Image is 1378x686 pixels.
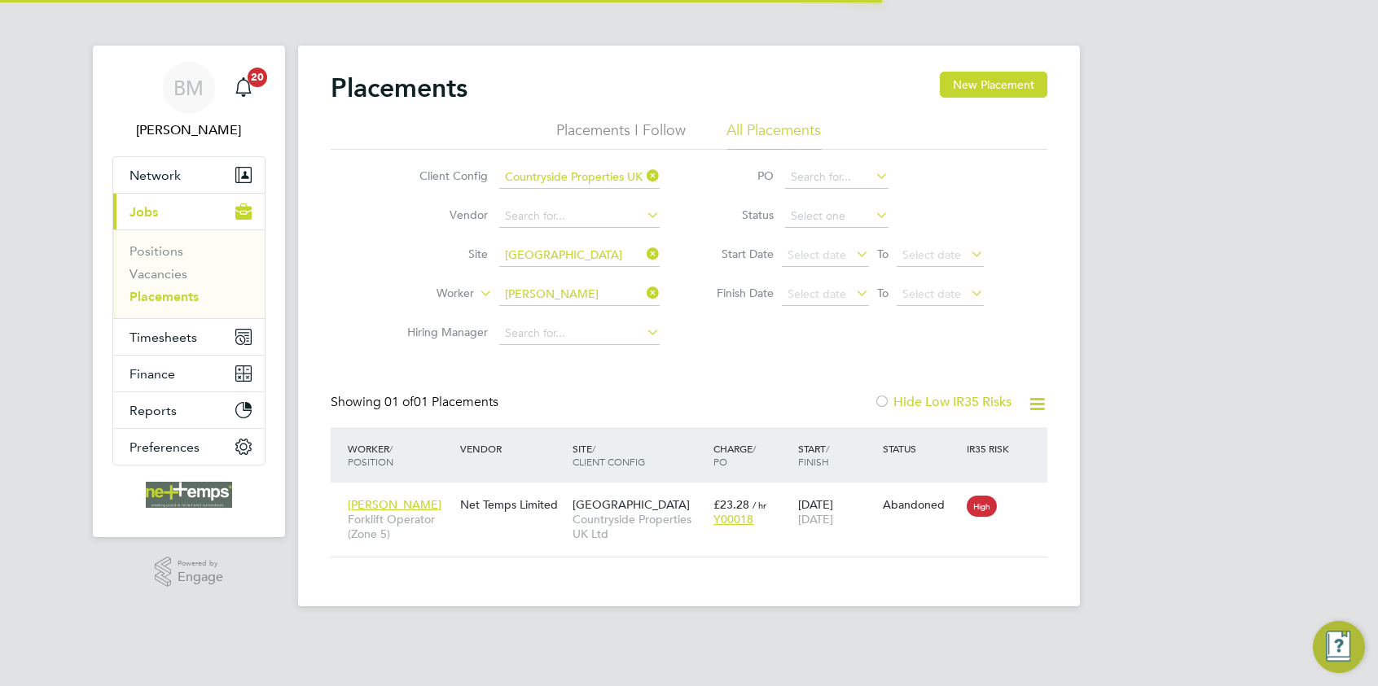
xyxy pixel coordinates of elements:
[940,72,1047,98] button: New Placement
[785,205,889,228] input: Select one
[348,497,441,512] span: [PERSON_NAME]
[872,282,893,304] span: To
[874,394,1012,410] label: Hide Low IR35 Risks
[348,442,393,468] span: / Position
[499,244,660,267] input: Search for...
[155,557,224,588] a: Powered byEngage
[713,442,756,468] span: / PO
[788,247,846,262] span: Select date
[113,319,265,355] button: Timesheets
[700,286,774,300] label: Finish Date
[344,488,1047,502] a: [PERSON_NAME]Forklift Operator (Zone 5)Net Temps Limited[GEOGRAPHIC_DATA]Countryside Properties U...
[129,168,181,183] span: Network
[394,208,488,222] label: Vendor
[113,356,265,391] button: Finance
[113,157,265,193] button: Network
[713,512,753,527] span: Y00018
[785,166,889,189] input: Search for...
[174,77,204,98] span: BM
[331,72,467,104] h2: Placements
[112,120,266,140] span: Brooke Morley
[499,205,660,228] input: Search for...
[113,229,265,318] div: Jobs
[113,392,265,428] button: Reports
[499,166,660,189] input: Search for...
[113,194,265,229] button: Jobs
[573,497,690,512] span: [GEOGRAPHIC_DATA]
[112,482,266,508] a: Go to home page
[499,322,660,345] input: Search for...
[788,286,846,301] span: Select date
[872,243,893,264] span: To
[178,557,223,570] span: Powered by
[394,325,488,339] label: Hiring Manager
[963,434,1019,463] div: IR35 Risk
[248,68,267,87] span: 20
[902,247,961,262] span: Select date
[727,120,822,150] li: All Placements
[753,499,766,511] span: / hr
[883,497,959,512] div: Abandoned
[113,429,265,465] button: Preferences
[794,434,879,476] div: Start
[700,208,774,222] label: Status
[456,489,568,520] div: Net Temps Limited
[967,496,997,517] span: High
[713,497,749,512] span: £23.28
[146,482,232,508] img: net-temps-logo-retina.png
[879,434,963,463] div: Status
[93,46,285,537] nav: Main navigation
[348,512,452,541] span: Forklift Operator (Zone 5)
[573,512,705,541] span: Countryside Properties UK Ltd
[344,434,456,476] div: Worker
[331,394,502,411] div: Showing
[394,168,488,183] label: Client Config
[798,512,833,527] span: [DATE]
[384,394,498,410] span: 01 Placements
[568,434,709,476] div: Site
[129,330,197,345] span: Timesheets
[129,289,199,304] a: Placements
[384,394,414,410] span: 01 of
[709,434,794,476] div: Charge
[129,243,183,259] a: Positions
[456,434,568,463] div: Vendor
[380,286,474,302] label: Worker
[129,403,177,418] span: Reports
[557,120,687,150] li: Placements I Follow
[178,570,223,584] span: Engage
[129,204,158,220] span: Jobs
[499,283,660,306] input: Search for...
[700,247,774,261] label: Start Date
[129,366,175,382] span: Finance
[902,286,961,301] span: Select date
[1313,621,1365,673] button: Engage Resource Center
[129,266,187,282] a: Vacancies
[227,62,260,114] a: 20
[700,168,774,183] label: PO
[794,489,879,535] div: [DATE]
[129,439,200,455] span: Preferences
[394,247,488,261] label: Site
[112,62,266,140] a: BM[PERSON_NAME]
[573,442,645,468] span: / Client Config
[798,442,829,468] span: / Finish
